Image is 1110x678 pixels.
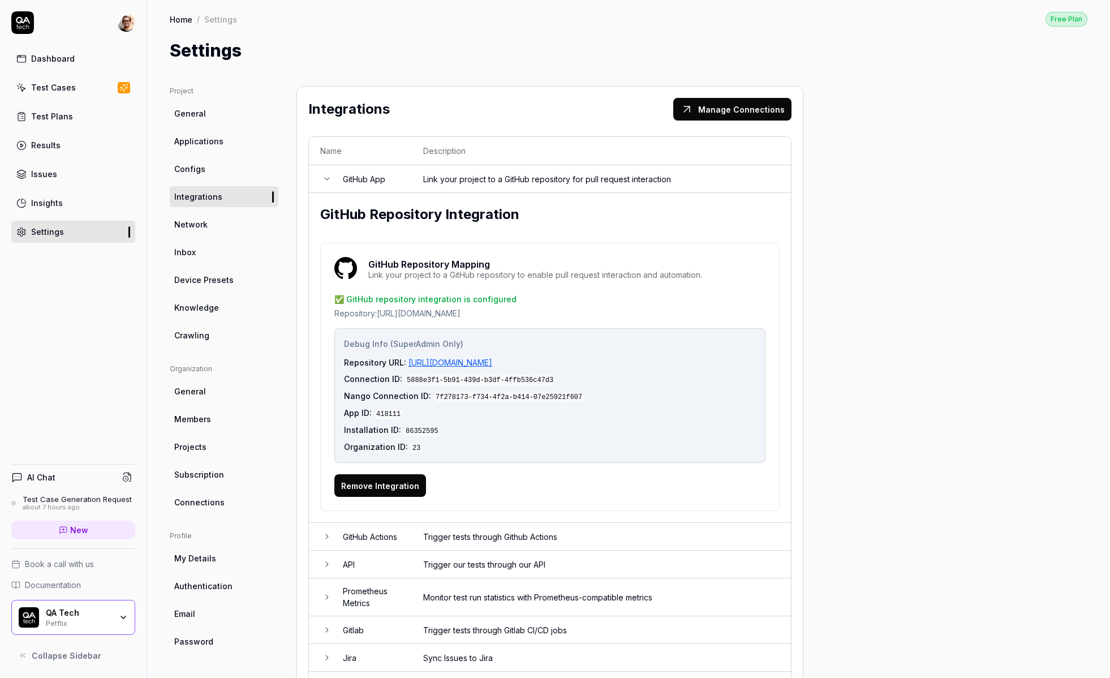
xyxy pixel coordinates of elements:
[344,408,372,418] span: App ID:
[46,608,111,618] div: QA Tech
[170,409,278,430] a: Members
[170,548,278,569] a: My Details
[11,192,135,214] a: Insights
[374,409,403,419] code: 418111
[170,492,278,513] a: Connections
[174,108,206,119] span: General
[412,523,791,551] td: Trigger tests through Github Actions
[174,246,196,258] span: Inbox
[174,580,233,592] span: Authentication
[46,618,111,627] div: Petflix
[320,204,780,225] h2: GitHub Repository Integration
[11,134,135,156] a: Results
[1046,11,1087,27] a: Free Plan
[403,426,441,436] code: 86352595
[170,576,278,597] a: Authentication
[170,436,278,457] a: Projects
[174,329,209,341] span: Crawling
[174,302,219,314] span: Knowledge
[334,257,357,280] img: Hackoffice
[170,381,278,402] a: General
[25,579,81,591] span: Documentation
[170,297,278,318] a: Knowledge
[23,504,132,512] div: about 7 hours ago
[174,469,224,480] span: Subscription
[31,81,76,93] div: Test Cases
[19,607,39,628] img: QA Tech Logo
[170,603,278,624] a: Email
[31,139,61,151] div: Results
[31,168,57,180] div: Issues
[332,523,412,551] td: GitHub Actions
[170,464,278,485] a: Subscription
[170,186,278,207] a: Integrations
[170,103,278,124] a: General
[174,274,234,286] span: Device Presets
[70,524,88,536] span: New
[405,375,556,385] code: 5888e3f1-5b91-439d-b3df-4ffb536c47d3
[412,644,791,672] td: Sync Issues to Jira
[23,495,132,504] div: Test Case Generation Request
[170,38,242,63] h1: Settings
[344,425,401,435] span: Installation ID:
[174,135,223,147] span: Applications
[11,600,135,635] button: QA Tech LogoQA TechPetflix
[368,258,702,271] p: GitHub Repository Mapping
[11,579,135,591] a: Documentation
[11,76,135,98] a: Test Cases
[174,413,211,425] span: Members
[332,165,412,193] td: GitHub App
[11,163,135,185] a: Issues
[31,226,64,238] div: Settings
[197,14,200,25] div: /
[332,616,412,644] td: Gitlab
[117,14,135,32] img: 704fe57e-bae9-4a0d-8bcb-c4203d9f0bb2.jpeg
[170,242,278,263] a: Inbox
[332,551,412,578] td: API
[433,392,584,402] code: 7f278173-f734-4f2a-b414-07e25921f607
[332,578,412,616] td: Prometheus Metrics
[204,14,237,25] div: Settings
[308,99,390,119] h2: Integrations
[174,163,205,175] span: Configs
[31,53,75,65] div: Dashboard
[170,158,278,179] a: Configs
[11,644,135,667] button: Collapse Sidebar
[309,137,412,165] th: Name
[174,552,216,564] span: My Details
[410,443,423,453] code: 23
[332,644,412,672] td: Jira
[174,441,206,453] span: Projects
[32,650,101,662] span: Collapse Sidebar
[11,105,135,127] a: Test Plans
[27,471,55,483] h4: AI Chat
[334,474,426,497] button: Remove Integration
[170,131,278,152] a: Applications
[170,364,278,374] div: Organization
[11,221,135,243] a: Settings
[412,616,791,644] td: Trigger tests through Gitlab CI/CD jobs
[170,325,278,346] a: Crawling
[1046,12,1087,27] div: Free Plan
[344,442,408,452] span: Organization ID:
[170,86,278,96] div: Project
[334,293,765,305] div: ✅ GitHub repository integration is configured
[11,558,135,570] a: Book a call with us
[31,197,63,209] div: Insights
[31,110,73,122] div: Test Plans
[170,14,192,25] a: Home
[174,496,225,508] span: Connections
[170,269,278,290] a: Device Presets
[11,48,135,70] a: Dashboard
[11,495,135,512] a: Test Case Generation Requestabout 7 hours ago
[673,98,791,121] button: Manage Connections
[344,338,756,350] h4: Debug Info (SuperAdmin Only)
[344,391,431,401] span: Nango Connection ID:
[170,214,278,235] a: Network
[368,271,702,279] div: Link your project to a GitHub repository to enable pull request interaction and automation.
[412,551,791,578] td: Trigger our tests through our API
[11,521,135,539] a: New
[174,191,222,203] span: Integrations
[170,631,278,652] a: Password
